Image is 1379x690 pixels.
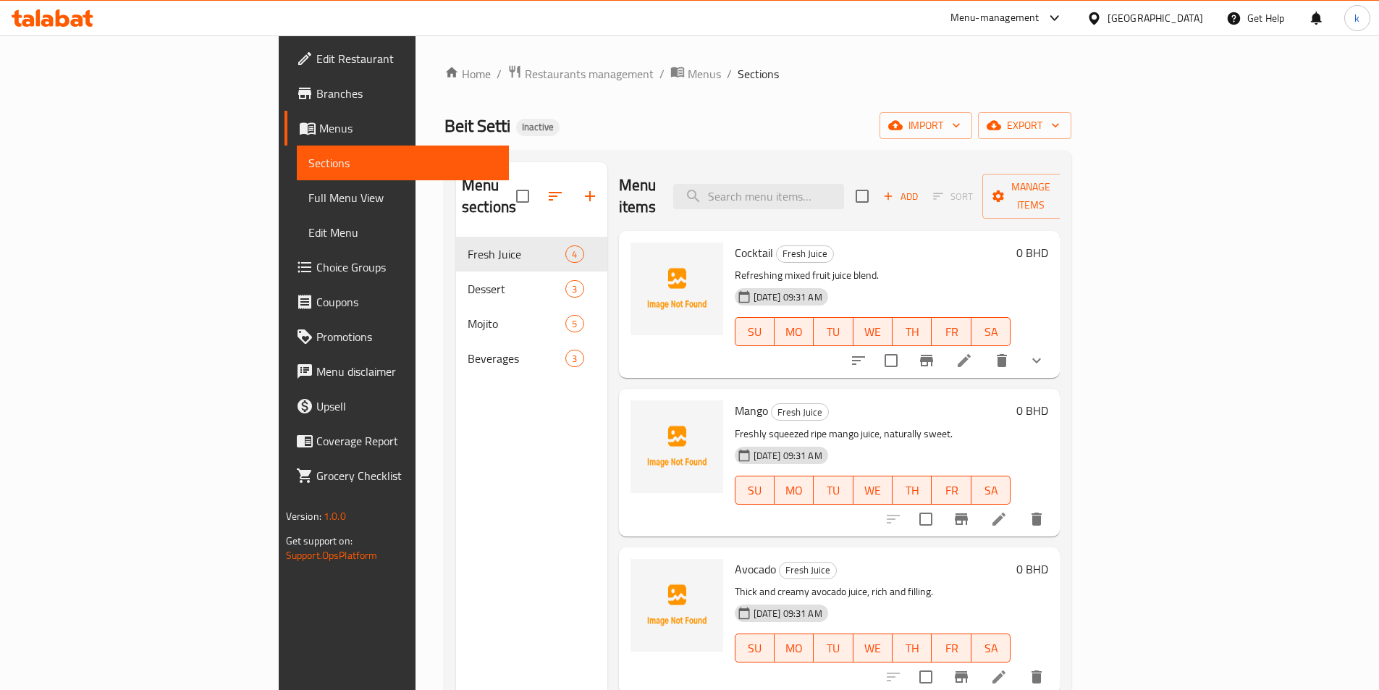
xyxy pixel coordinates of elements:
[735,266,1011,285] p: Refreshing mixed fruit juice blend.
[468,315,565,332] span: Mojito
[565,280,583,298] div: items
[631,559,723,652] img: Avocado
[1028,352,1045,369] svg: Show Choices
[1016,243,1048,263] h6: 0 BHD
[924,185,982,208] span: Select section first
[1016,559,1048,579] h6: 0 BHD
[891,117,961,135] span: import
[507,181,538,211] span: Select all sections
[876,345,906,376] span: Select to update
[853,634,893,662] button: WE
[814,317,853,346] button: TU
[819,321,847,342] span: TU
[738,65,779,83] span: Sections
[937,480,965,501] span: FR
[877,185,924,208] span: Add item
[735,476,775,505] button: SU
[777,245,833,262] span: Fresh Juice
[990,117,1060,135] span: export
[977,480,1005,501] span: SA
[284,111,509,146] a: Menus
[780,321,808,342] span: MO
[814,476,853,505] button: TU
[898,480,926,501] span: TH
[286,546,378,565] a: Support.OpsPlatform
[316,85,497,102] span: Branches
[893,634,932,662] button: TH
[990,668,1008,686] a: Edit menu item
[284,458,509,493] a: Grocery Checklist
[971,476,1011,505] button: SA
[984,343,1019,378] button: delete
[779,562,837,579] div: Fresh Juice
[284,319,509,354] a: Promotions
[841,343,876,378] button: sort-choices
[937,638,965,659] span: FR
[859,480,887,501] span: WE
[297,215,509,250] a: Edit Menu
[877,185,924,208] button: Add
[741,480,769,501] span: SU
[297,146,509,180] a: Sections
[847,181,877,211] span: Select section
[316,50,497,67] span: Edit Restaurant
[308,189,497,206] span: Full Menu View
[324,507,346,526] span: 1.0.0
[994,178,1068,214] span: Manage items
[566,317,583,331] span: 5
[284,285,509,319] a: Coupons
[538,179,573,214] span: Sort sections
[881,188,920,205] span: Add
[748,607,828,620] span: [DATE] 09:31 AM
[771,403,829,421] div: Fresh Juice
[573,179,607,214] button: Add section
[780,480,808,501] span: MO
[444,109,510,142] span: Beit Setti
[944,502,979,537] button: Branch-specific-item
[772,404,828,421] span: Fresh Juice
[893,317,932,346] button: TH
[775,476,814,505] button: MO
[284,389,509,424] a: Upsell
[898,321,926,342] span: TH
[284,250,509,285] a: Choice Groups
[853,476,893,505] button: WE
[977,638,1005,659] span: SA
[468,245,565,263] span: Fresh Juice
[982,174,1079,219] button: Manage items
[956,352,973,369] a: Edit menu item
[748,290,828,304] span: [DATE] 09:31 AM
[735,634,775,662] button: SU
[735,242,773,264] span: Cocktail
[468,350,565,367] span: Beverages
[932,634,971,662] button: FR
[286,507,321,526] span: Version:
[937,321,965,342] span: FR
[565,350,583,367] div: items
[316,363,497,380] span: Menu disclaimer
[932,476,971,505] button: FR
[1016,400,1048,421] h6: 0 BHD
[673,184,844,209] input: search
[316,467,497,484] span: Grocery Checklist
[1019,343,1054,378] button: show more
[670,64,721,83] a: Menus
[741,638,769,659] span: SU
[780,638,808,659] span: MO
[735,425,1011,443] p: Freshly squeezed ripe mango juice, naturally sweet.
[516,121,560,133] span: Inactive
[898,638,926,659] span: TH
[525,65,654,83] span: Restaurants management
[780,562,836,578] span: Fresh Juice
[316,293,497,311] span: Coupons
[507,64,654,83] a: Restaurants management
[819,480,847,501] span: TU
[735,400,768,421] span: Mango
[308,224,497,241] span: Edit Menu
[978,112,1071,139] button: export
[748,449,828,463] span: [DATE] 09:31 AM
[284,354,509,389] a: Menu disclaimer
[853,317,893,346] button: WE
[859,321,887,342] span: WE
